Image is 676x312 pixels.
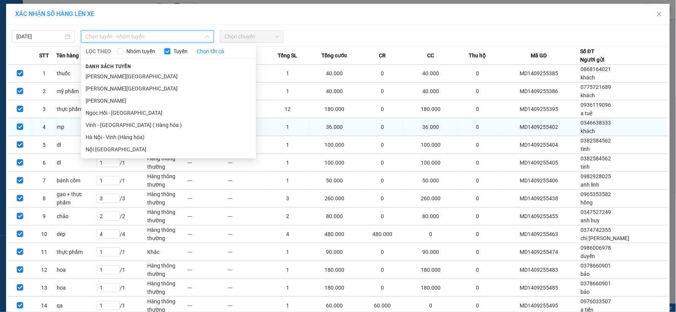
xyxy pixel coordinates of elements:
li: Nội [GEOGRAPHIC_DATA] [81,143,256,155]
td: 3 [268,190,308,207]
span: khách [581,74,595,81]
td: hoa [56,279,97,297]
td: --- [187,172,227,190]
li: Hà Nội - Vinh (Hàng hóa) [81,131,256,143]
td: --- [227,172,268,190]
td: 36.000 [308,118,361,136]
span: 0378660901 [581,263,611,269]
td: 0 [457,279,498,297]
td: 0 [361,190,404,207]
td: Hàng thông thường [147,190,188,207]
td: --- [187,207,227,225]
span: Tên hàng [56,51,79,60]
span: 0986006978 [581,245,611,251]
td: MD1409255405 [498,154,581,172]
td: 260.000 [308,190,361,207]
td: 0 [361,65,404,82]
td: 0 [457,190,498,207]
li: Ngọc Hồi - [GEOGRAPHIC_DATA] [81,107,256,119]
td: / 1 [96,172,147,190]
td: 7 [32,172,56,190]
td: dl [56,136,97,154]
td: 2 [268,207,308,225]
td: 0 [361,82,404,100]
td: 50.000 [404,172,457,190]
span: 0982928025 [581,173,611,179]
td: MD1409255474 [498,243,581,261]
img: logo [4,41,14,79]
td: thuốc [56,65,97,82]
td: 36.000 [404,118,457,136]
td: 80.000 [404,207,457,225]
td: 90.000 [404,243,457,261]
td: 0 [361,279,404,297]
td: MD1409255385 [498,65,581,82]
td: / 1 [96,243,147,261]
span: duyến [581,253,595,259]
td: thực phẩm khô [56,100,97,118]
td: Hàng thông thường [147,207,188,225]
span: 0378660901 [581,280,611,287]
td: 0 [361,243,404,261]
td: 1 [268,118,308,136]
td: 180.000 [404,100,457,118]
td: 12 [32,261,56,279]
span: LỌC THEO [86,47,111,55]
span: XÁC NHẬN SỐ HÀNG LÊN XE [15,10,94,17]
td: Khác [147,243,188,261]
td: Hàng thông thường [147,261,188,279]
td: MD1409255463 [498,225,581,243]
td: 0 [457,207,498,225]
strong: CHUYỂN PHÁT NHANH AN PHÚ QUÝ [17,6,72,31]
span: chị [PERSON_NAME] [581,235,630,241]
td: mp [56,118,97,136]
td: --- [227,154,268,172]
td: / 1 [96,279,147,297]
td: 11 [32,243,56,261]
td: 1 [268,154,308,172]
td: thực phẩm [56,243,97,261]
td: 180.000 [308,279,361,297]
td: Hàng thông thường [147,172,188,190]
td: 0 [404,225,457,243]
span: 0382584562 [581,155,611,162]
span: Danh sách tuyến [81,63,135,70]
td: --- [187,261,227,279]
td: 480.000 [361,225,404,243]
span: down [205,34,210,39]
td: hoa [56,261,97,279]
td: MD1409255386 [498,82,581,100]
button: Close [649,4,670,25]
td: dl [56,154,97,172]
span: Chọn tuyến - nhóm tuyến [86,31,209,42]
td: --- [227,190,268,207]
td: 1 [268,172,308,190]
td: 80.000 [308,207,361,225]
td: 0 [457,154,498,172]
span: 0936119096 [581,102,611,108]
td: 0 [457,82,498,100]
td: bánh cốm [56,172,97,190]
td: 1 [268,136,308,154]
td: 0 [361,100,404,118]
td: 4 [32,118,56,136]
td: 0 [457,65,498,82]
td: 6 [32,154,56,172]
input: 14/09/2025 [16,32,64,41]
td: 9 [32,207,56,225]
span: STT [39,51,49,60]
td: 260.000 [404,190,457,207]
span: hồng [581,200,593,206]
span: tình [581,146,590,152]
span: Nhóm tuyến [123,47,158,55]
td: 40.000 [404,65,457,82]
td: Hàng thông thường [147,154,188,172]
td: / 4 [96,225,147,243]
td: 10 [32,225,56,243]
li: [PERSON_NAME][GEOGRAPHIC_DATA] [81,70,256,82]
td: 0 [361,118,404,136]
td: MD1409255438 [498,190,581,207]
td: Hàng thông thường [147,279,188,297]
span: close [656,11,662,17]
span: bảo [581,271,590,277]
